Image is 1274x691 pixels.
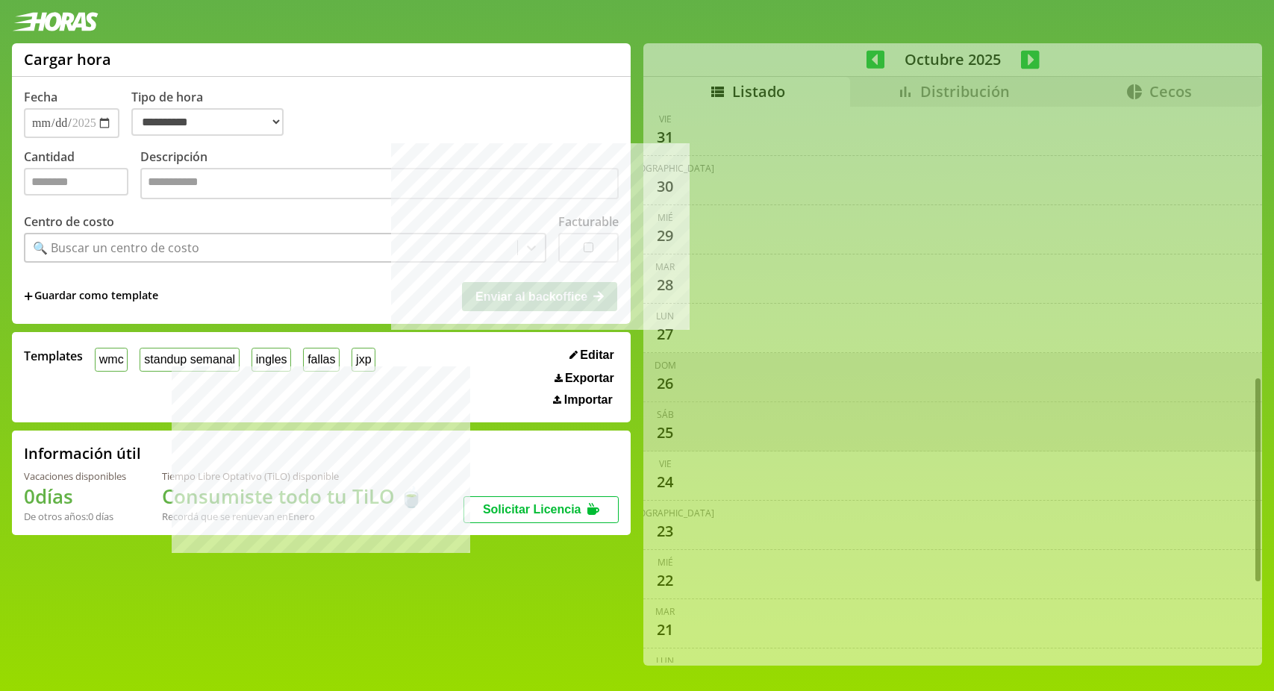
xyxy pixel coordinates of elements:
[140,148,619,203] label: Descripción
[162,483,423,510] h1: Consumiste todo tu TiLO 🍵
[288,510,315,523] b: Enero
[483,503,581,516] span: Solicitar Licencia
[24,288,158,304] span: +Guardar como template
[140,348,239,371] button: standup semanal
[24,168,128,196] input: Cantidad
[24,49,111,69] h1: Cargar hora
[24,483,126,510] h1: 0 días
[131,108,284,136] select: Tipo de hora
[12,12,99,31] img: logotipo
[580,348,613,362] span: Editar
[95,348,128,371] button: wmc
[564,393,613,407] span: Importar
[140,168,619,199] textarea: Descripción
[24,469,126,483] div: Vacaciones disponibles
[352,348,375,371] button: jxp
[565,348,619,363] button: Editar
[24,443,141,463] h2: Información útil
[162,510,423,523] div: Recordá que se renuevan en
[558,213,619,230] label: Facturable
[303,348,340,371] button: fallas
[33,240,199,256] div: 🔍 Buscar un centro de costo
[162,469,423,483] div: Tiempo Libre Optativo (TiLO) disponible
[24,510,126,523] div: De otros años: 0 días
[24,348,83,364] span: Templates
[24,213,114,230] label: Centro de costo
[463,496,619,523] button: Solicitar Licencia
[24,148,140,203] label: Cantidad
[24,89,57,105] label: Fecha
[24,288,33,304] span: +
[131,89,296,138] label: Tipo de hora
[252,348,291,371] button: ingles
[550,371,619,386] button: Exportar
[565,372,614,385] span: Exportar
